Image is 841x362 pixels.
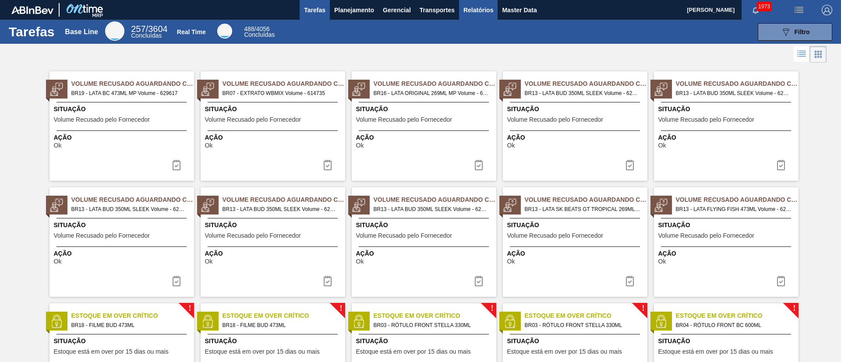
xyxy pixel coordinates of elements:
[525,195,647,204] span: Volume Recusado Aguardando Ciência
[166,272,187,290] button: icon-task-complete
[654,199,668,212] img: status
[205,232,301,239] span: Volume Recusado pelo Fornecedor
[770,156,792,174] div: Completar tarefa: 30376620
[658,116,754,123] span: Volume Recusado pelo Fornecedor
[776,276,786,286] img: icon-task-complete
[205,258,213,265] span: Ok
[770,272,792,290] div: Completar tarefa: 30376644
[54,249,192,258] span: Ação
[71,79,194,88] span: Volume Recusado Aguardando Ciência
[507,348,622,355] span: Estoque está em over por 15 dias ou mais
[317,156,338,174] button: icon-task-complete
[756,2,772,11] span: 1973
[166,156,187,174] button: icon-task-complete
[205,116,301,123] span: Volume Recusado pelo Fornecedor
[507,258,515,265] span: Ok
[244,25,269,32] span: / 4056
[71,195,194,204] span: Volume Recusado Aguardando Ciência
[525,88,640,98] span: BR13 - LATA BUD 350ML SLEEK Volume - 629546
[71,311,194,320] span: Estoque em Over Crítico
[11,6,53,14] img: TNhmsLtSVTkK8tSr43FrP2fwEKptu5GPRR3wAAAABJRU5ErkJggg==
[625,160,635,170] img: icon-task-complete
[54,105,192,114] span: Situação
[758,23,832,41] button: Filtro
[201,199,214,212] img: status
[9,27,55,37] h1: Tarefas
[794,46,810,63] div: Visão em Lista
[619,272,640,290] button: icon-task-complete
[676,195,799,204] span: Volume Recusado Aguardando Ciência
[658,249,796,258] span: Ação
[658,133,796,142] span: Ação
[356,337,494,346] span: Situação
[223,204,338,214] span: BR13 - LATA BUD 350ML SLEEK Volume - 629550
[217,24,232,39] div: Real Time
[50,199,63,212] img: status
[188,305,191,312] span: !
[642,305,644,312] span: !
[356,348,471,355] span: Estoque está em over por 15 dias ou mais
[525,320,640,330] span: BR03 - RÓTULO FRONT STELLA 330ML
[244,26,275,38] div: Real Time
[65,28,98,36] div: Base Line
[776,160,786,170] img: icon-task-complete
[54,348,169,355] span: Estoque está em over por 15 dias ou mais
[356,221,494,230] span: Situação
[507,337,645,346] span: Situação
[54,221,192,230] span: Situação
[352,199,365,212] img: status
[356,142,364,149] span: Ok
[770,156,792,174] button: icon-task-complete
[474,160,484,170] img: icon-task-complete
[676,320,792,330] span: BR04 - RÓTULO FRONT BC 600ML
[356,133,494,142] span: Ação
[503,315,516,328] img: status
[54,232,150,239] span: Volume Recusado pelo Fornecedor
[507,116,603,123] span: Volume Recusado pelo Fornecedor
[795,28,810,35] span: Filtro
[166,272,187,290] div: Completar tarefa: 30376621
[205,105,343,114] span: Situação
[374,88,489,98] span: BR16 - LATA ORIGINAL 269ML MP Volume - 629866
[658,348,773,355] span: Estoque está em over por 15 dias ou mais
[658,105,796,114] span: Situação
[322,276,333,286] img: icon-task-complete
[507,232,603,239] span: Volume Recusado pelo Fornecedor
[322,160,333,170] img: icon-task-complete
[468,156,489,174] div: Completar tarefa: 30376613
[334,5,374,15] span: Planejamento
[131,24,167,34] span: / 3604
[54,258,62,265] span: Ok
[810,46,827,63] div: Visão em Cards
[131,25,167,39] div: Base Line
[105,21,124,41] div: Base Line
[54,337,192,346] span: Situação
[503,199,516,212] img: status
[468,272,489,290] button: icon-task-complete
[658,337,796,346] span: Situação
[356,105,494,114] span: Situação
[317,156,338,174] div: Completar tarefa: 30375226
[507,133,645,142] span: Ação
[177,28,206,35] div: Real Time
[304,5,325,15] span: Tarefas
[356,249,494,258] span: Ação
[223,311,345,320] span: Estoque em Over Crítico
[317,272,338,290] button: icon-task-complete
[794,5,804,15] img: userActions
[619,272,640,290] div: Completar tarefa: 30376640
[171,276,182,286] img: icon-task-complete
[131,32,162,39] span: Concluídas
[420,5,455,15] span: Transportes
[50,83,63,96] img: status
[770,272,792,290] button: icon-task-complete
[658,221,796,230] span: Situação
[654,83,668,96] img: status
[822,5,832,15] img: Logout
[383,5,411,15] span: Gerencial
[507,142,515,149] span: Ok
[54,133,192,142] span: Ação
[742,4,770,16] button: Notificações
[374,320,489,330] span: BR03 - RÓTULO FRONT STELLA 330ML
[619,156,640,174] div: Completar tarefa: 30376619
